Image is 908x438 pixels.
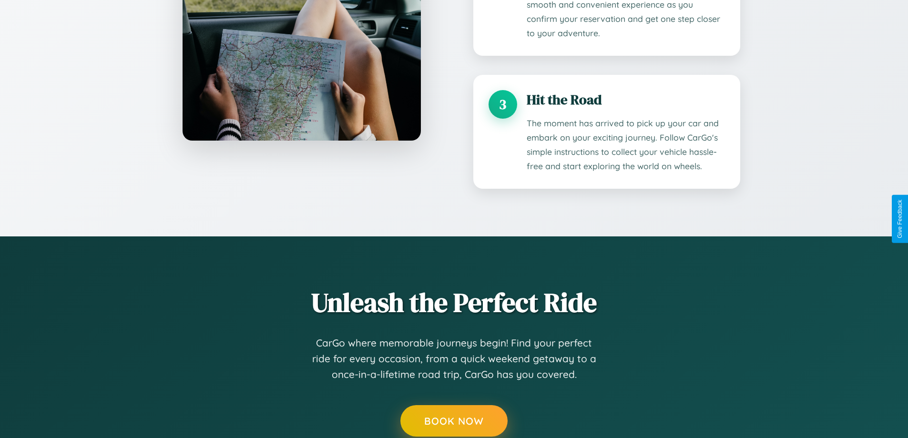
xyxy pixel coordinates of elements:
div: 3 [489,90,517,119]
h3: Hit the Road [527,90,725,109]
button: Book Now [400,405,508,437]
p: The moment has arrived to pick up your car and embark on your exciting journey. Follow CarGo's si... [527,116,725,173]
h2: Unleash the Perfect Ride [168,284,740,321]
div: Give Feedback [897,200,903,238]
p: CarGo where memorable journeys begin! Find your perfect ride for every occasion, from a quick wee... [311,335,597,383]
